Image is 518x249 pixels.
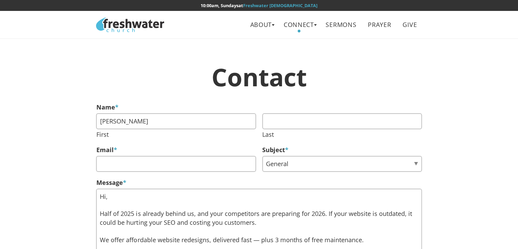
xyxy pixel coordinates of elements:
[398,17,422,32] a: Give
[96,178,126,187] label: Message
[96,145,117,155] label: Email
[96,63,422,90] h1: Contact
[245,17,277,32] a: About
[262,130,274,139] label: Last
[96,103,118,112] label: Name
[96,3,422,8] h6: at
[262,113,422,129] input: Last name
[363,17,396,32] a: Prayer
[96,113,256,129] input: First name
[201,2,238,9] time: 10:00am, Sundays
[243,2,317,9] a: Freshwater [DEMOGRAPHIC_DATA]
[96,17,164,32] img: Freshwater Church
[279,17,319,32] a: Connect
[96,130,108,139] label: First
[321,17,361,32] a: Sermons
[262,145,288,155] label: Subject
